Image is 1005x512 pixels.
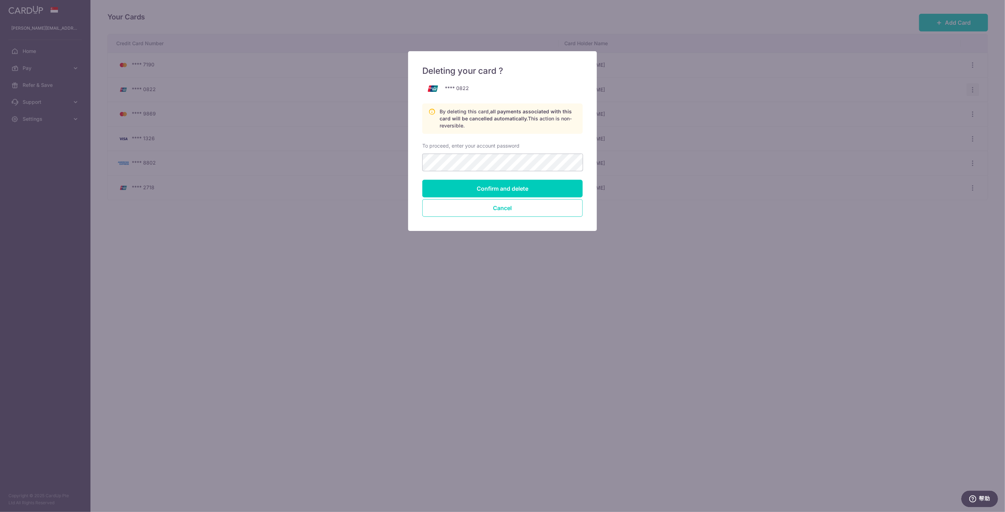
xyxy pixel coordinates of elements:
button: Close [422,199,583,217]
label: To proceed, enter your account password [422,142,519,149]
input: Confirm and delete [422,180,583,197]
p: By deleting this card, This action is non-reversible. [440,108,577,129]
img: unionpay-093dd9ee7af36e0f92f3e3f7f97aa8e9f13bb5b2dd3847757a9e6c31bda2ca86.png [422,82,443,95]
h5: Deleting your card ? [422,65,583,77]
span: all payments associated with this card will be cancelled automatically. [440,108,572,121]
iframe: 打开一个小组件，您可以在其中找到更多信息 [961,491,998,508]
span: 帮助 [18,5,29,11]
